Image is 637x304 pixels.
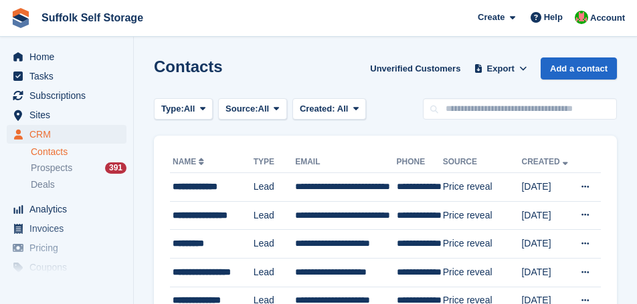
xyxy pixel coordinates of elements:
span: All [258,102,270,116]
td: [DATE] [521,230,571,259]
img: stora-icon-8386f47178a22dfd0bd8f6a31ec36ba5ce8667c1dd55bd0f319d3a0aa187defe.svg [11,8,31,28]
span: Account [590,11,625,25]
a: menu [7,86,126,105]
a: Suffolk Self Storage [36,7,149,29]
td: Lead [254,201,296,230]
a: menu [7,106,126,124]
span: Export [487,62,515,75]
a: menu [7,200,126,218]
a: Prospects 391 [31,161,126,175]
th: Type [254,152,296,173]
a: Add a contact [541,57,617,80]
span: Sites [29,106,110,124]
button: Export [471,57,530,80]
th: Email [295,152,396,173]
span: Help [544,11,563,24]
th: Phone [397,152,443,173]
a: Name [173,157,207,166]
td: [DATE] [521,173,571,202]
a: Unverified Customers [365,57,466,80]
span: All [337,104,349,114]
td: Price reveal [443,230,522,259]
a: menu [7,219,126,238]
span: Invoices [29,219,110,238]
span: Home [29,47,110,66]
div: 391 [105,162,126,174]
button: Source: All [218,98,287,120]
a: Deals [31,178,126,192]
span: Deals [31,178,55,191]
a: menu [7,67,126,86]
span: CRM [29,125,110,144]
span: Created: [300,104,335,114]
td: [DATE] [521,201,571,230]
a: menu [7,47,126,66]
span: All [184,102,195,116]
img: David Caucutt [575,11,588,24]
a: Contacts [31,146,126,158]
span: Source: [225,102,258,116]
span: Analytics [29,200,110,218]
a: menu [7,258,126,277]
td: Price reveal [443,201,522,230]
span: Pricing [29,239,110,257]
span: Prospects [31,162,72,174]
span: Create [478,11,505,24]
th: Source [443,152,522,173]
td: Price reveal [443,258,522,287]
button: Created: All [292,98,366,120]
span: Tasks [29,67,110,86]
span: Type: [161,102,184,116]
td: Lead [254,173,296,202]
span: Coupons [29,258,110,277]
td: Price reveal [443,173,522,202]
a: Created [521,157,570,166]
a: menu [7,125,126,144]
td: Lead [254,258,296,287]
td: Lead [254,230,296,259]
a: menu [7,239,126,257]
span: Subscriptions [29,86,110,105]
h1: Contacts [154,57,223,75]
td: [DATE] [521,258,571,287]
button: Type: All [154,98,213,120]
